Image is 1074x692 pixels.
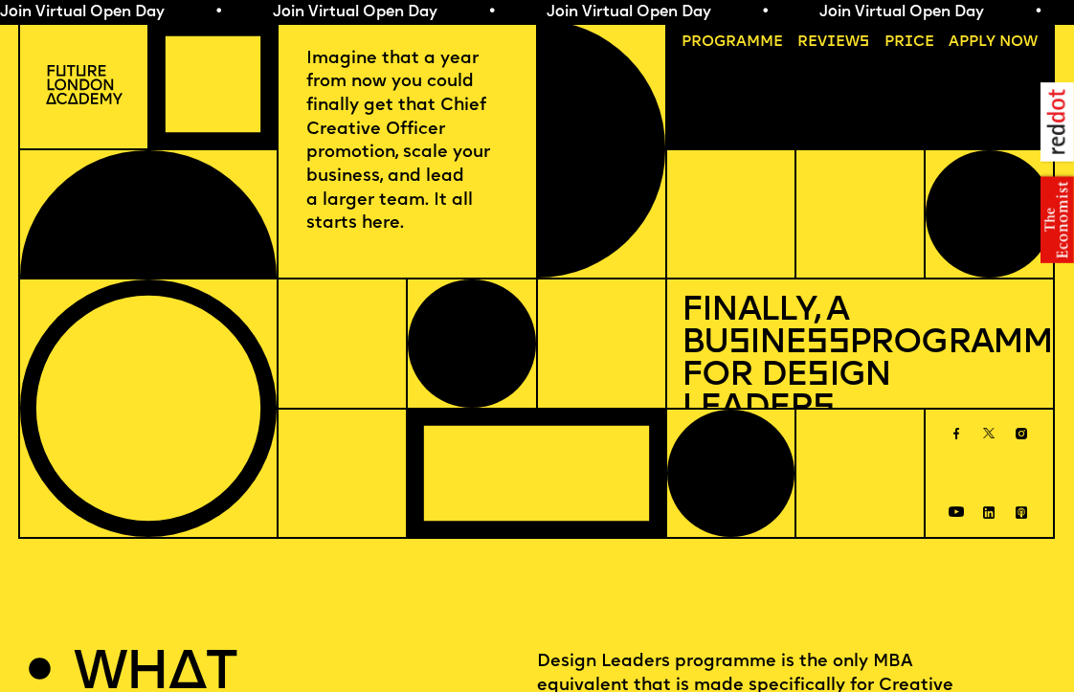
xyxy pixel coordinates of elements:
[736,34,747,50] span: a
[791,28,878,57] a: Reviews
[807,359,828,393] span: s
[941,28,1045,57] a: Apply now
[761,5,770,20] span: •
[877,28,942,57] a: Price
[487,5,496,20] span: •
[949,34,959,50] span: A
[1034,5,1042,20] span: •
[806,326,848,361] span: ss
[306,48,509,237] p: Imagine that a year from now you could finally get that Chief Creative Officer promotion, scale y...
[682,295,1038,425] h1: Finally, a Bu ine Programme for De ign Leader
[813,391,834,426] span: s
[728,326,750,361] span: s
[214,5,223,20] span: •
[674,28,791,57] a: Programme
